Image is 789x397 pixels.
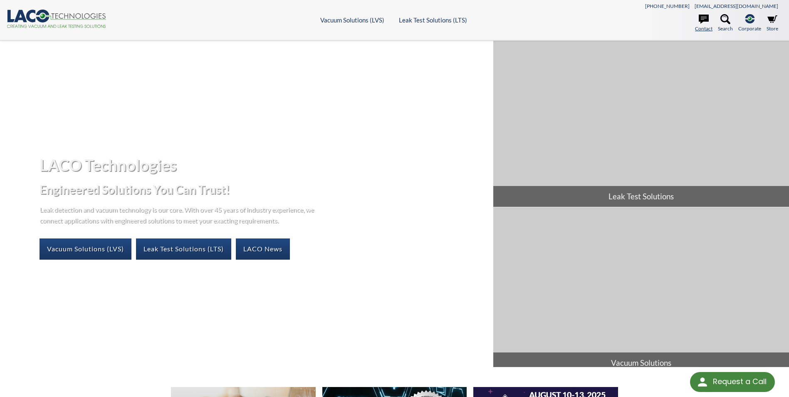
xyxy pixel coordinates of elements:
a: Leak Test Solutions (LTS) [399,16,467,24]
a: Leak Test Solutions [493,41,789,207]
a: Contact [695,14,712,32]
h1: LACO Technologies [40,155,487,175]
p: Leak detection and vacuum technology is our core. With over 45 years of industry experience, we c... [40,204,318,225]
a: [PHONE_NUMBER] [645,3,690,9]
span: Vacuum Solutions [493,352,789,373]
div: Request a Call [713,372,767,391]
a: Store [767,14,778,32]
span: Corporate [738,25,761,32]
img: round button [696,375,709,389]
div: Request a Call [690,372,775,392]
a: Vacuum Solutions (LVS) [320,16,384,24]
a: LACO News [236,238,290,259]
a: Leak Test Solutions (LTS) [136,238,231,259]
a: Vacuum Solutions [493,207,789,373]
a: [EMAIL_ADDRESS][DOMAIN_NAME] [695,3,778,9]
a: Search [718,14,733,32]
a: Vacuum Solutions (LVS) [40,238,131,259]
span: Leak Test Solutions [493,186,789,207]
h2: Engineered Solutions You Can Trust! [40,182,487,197]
